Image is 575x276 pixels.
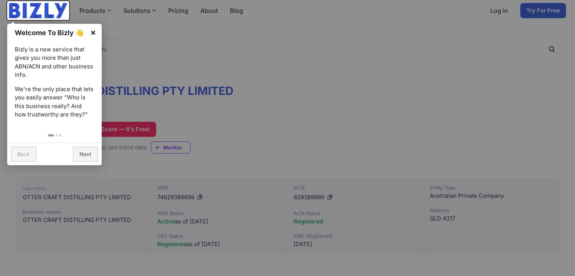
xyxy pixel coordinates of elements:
h1: Welcome To Bizly 👋 [15,28,86,38]
a: Back [11,147,36,161]
a: Next [73,147,98,161]
a: × [85,24,102,41]
p: We're the only place that lets you easily answer "Who is this business really? And how trustworth... [15,85,94,119]
p: Bizly is a new service that gives you more than just ABN/ACN and other business info. [15,45,94,79]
